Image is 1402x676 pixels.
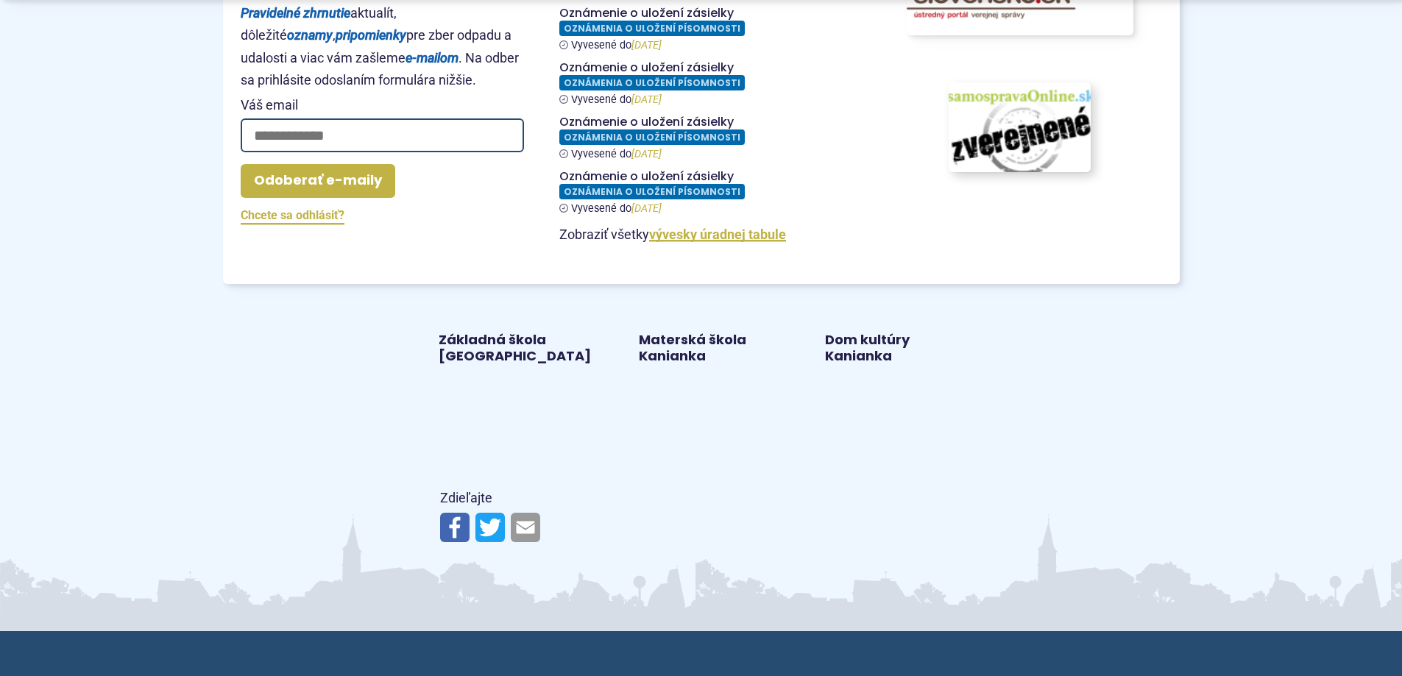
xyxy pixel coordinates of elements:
[241,2,524,92] p: aktualít, dôležité , pre zber odpadu a udalosti a viac vám zašleme . Na odber sa prihlásite odosl...
[559,115,843,160] a: Oznámenie o uložení zásielky Oznámenia o uložení písomnosti Vyvesené do[DATE]
[287,27,333,43] strong: oznamy
[812,331,963,365] a: Dom kultúry Kanianka
[559,60,843,106] a: Oznámenie o uložení zásielky Oznámenia o uložení písomnosti Vyvesené do[DATE]
[559,169,843,215] a: Oznámenie o uložení zásielky Oznámenia o uložení písomnosti Vyvesené do[DATE]
[649,227,786,242] a: Zobraziť celú úradnú tabuľu
[336,27,406,43] strong: pripomienky
[475,513,505,542] img: Zdieľať na Twitteri
[440,331,591,365] a: Základná škola [GEOGRAPHIC_DATA]
[559,227,843,243] p: Zobraziť všetky
[626,331,776,365] a: Materská škola Kanianka
[241,98,524,113] span: Váš email
[406,50,459,65] strong: e-mailom
[511,513,540,542] img: Zdieľať e-mailom
[241,5,350,21] strong: Pravidelné zhrnutie
[559,115,843,129] h4: Oznámenie o uložení zásielky
[440,487,963,510] p: Zdieľajte
[440,513,470,542] img: Zdieľať na Facebooku
[241,205,344,225] a: Chcete sa odhlásiť?
[942,78,1098,177] img: obrázok s odkazom na portál www.samospravaonline.sk, kde obec zverejňuje svoje zmluvy, faktúry a ...
[559,169,843,184] h4: Oznámenie o uložení zásielky
[559,60,843,75] h4: Oznámenie o uložení zásielky
[241,118,524,152] input: Váš email
[559,6,843,21] h4: Oznámenie o uložení zásielky
[241,164,395,198] button: Odoberať e-maily
[559,6,843,51] a: Oznámenie o uložení zásielky Oznámenia o uložení písomnosti Vyvesené do[DATE]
